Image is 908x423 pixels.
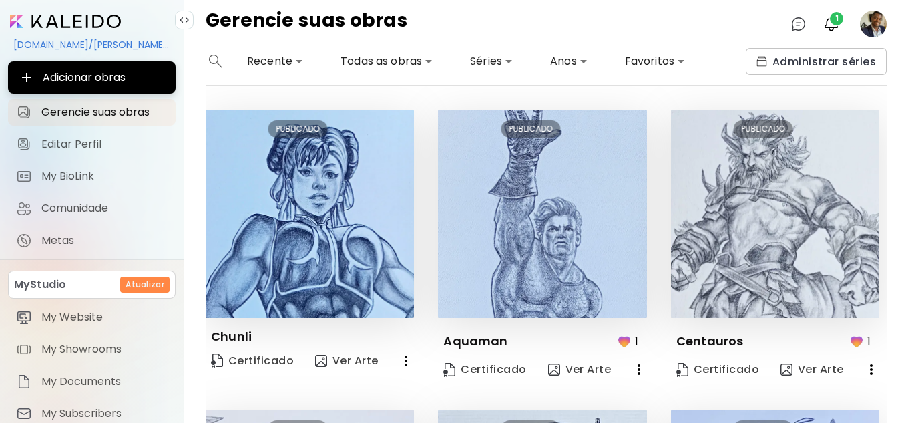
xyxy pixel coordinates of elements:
[315,355,327,367] img: view-art
[734,120,793,138] div: PUBLICADO
[465,51,518,72] div: Séries
[8,336,176,363] a: itemMy Showrooms
[16,104,32,120] img: Gerencie suas obras icon
[443,333,507,349] p: Aquaman
[8,33,176,56] div: [DOMAIN_NAME]/[PERSON_NAME].[PERSON_NAME].Nogueira.
[545,51,593,72] div: Anos
[242,51,308,72] div: Recente
[126,279,164,291] h6: Atualizar
[8,163,176,190] a: completeMy BioLink iconMy BioLink
[443,362,526,377] span: Certificado
[867,333,871,349] p: 1
[206,110,414,318] img: thumbnail
[543,356,617,383] button: view-artVer Arte
[206,347,299,374] a: CertificateCertificado
[548,362,612,377] span: Ver Arte
[676,333,744,349] p: Centauros
[315,353,379,369] span: Ver Arte
[8,304,176,331] a: itemMy Website
[756,56,767,67] img: collections
[746,48,887,75] button: collectionsAdministrar séries
[676,362,759,377] span: Certificado
[780,364,792,376] img: view-art
[8,227,176,254] a: completeMetas iconMetas
[41,375,168,388] span: My Documents
[16,200,32,217] img: Comunidade icon
[780,362,844,377] span: Ver Arte
[438,356,531,383] a: CertificateCertificado
[335,51,438,72] div: Todas as obras
[775,356,849,383] button: view-artVer Arte
[16,341,32,358] img: item
[41,343,168,356] span: My Showrooms
[14,277,66,293] p: MyStudio
[16,406,32,422] img: item
[19,69,165,86] span: Adicionar obras
[179,15,190,25] img: collapse
[849,333,865,349] img: favorites
[41,202,168,215] span: Comunidade
[501,120,560,138] div: PUBLICADO
[41,234,168,247] span: Metas
[823,16,839,32] img: bellIcon
[8,99,176,126] a: Gerencie suas obras iconGerencie suas obras
[209,55,222,68] img: search
[16,309,32,325] img: item
[616,333,632,349] img: favorites
[16,374,32,390] img: item
[8,131,176,158] a: Editar Perfil iconEditar Perfil
[620,51,690,72] div: Favoritos
[820,13,843,35] button: bellIcon1
[830,12,843,25] span: 1
[41,170,168,183] span: My BioLink
[41,407,168,420] span: My Subscribers
[613,329,647,354] button: favorites1
[790,16,807,32] img: chatIcon
[438,110,646,318] img: thumbnail
[41,311,168,324] span: My Website
[16,136,32,152] img: Editar Perfil icon
[41,138,168,151] span: Editar Perfil
[206,48,226,75] button: search
[845,329,879,354] button: favorites1
[671,110,879,318] img: thumbnail
[268,120,328,138] div: PUBLICADO
[671,356,764,383] a: CertificateCertificado
[443,363,455,377] img: Certificate
[8,61,176,94] button: Adicionar obras
[16,168,32,184] img: My BioLink icon
[211,329,252,345] p: Chunli
[310,347,384,374] button: view-artVer Arte
[206,11,407,37] h4: Gerencie suas obras
[8,368,176,395] a: itemMy Documents
[8,195,176,222] a: Comunidade iconComunidade
[676,363,688,377] img: Certificate
[16,233,32,249] img: Metas icon
[211,354,223,368] img: Certificate
[756,55,876,69] span: Administrar séries
[635,333,638,349] p: 1
[548,364,560,376] img: view-art
[211,352,294,370] span: Certificado
[41,106,168,119] span: Gerencie suas obras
